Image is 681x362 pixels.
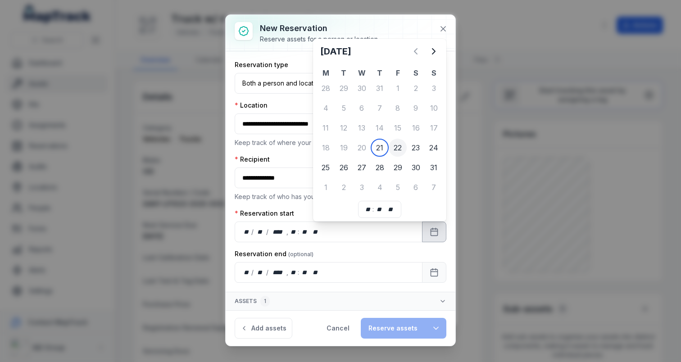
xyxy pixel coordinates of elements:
[311,227,321,236] div: am/pm,
[425,99,443,117] div: 10
[260,22,379,35] h3: New reservation
[353,139,371,157] div: 20
[317,42,443,218] div: Calendar
[389,99,407,117] div: Friday 8 August 2025
[371,178,389,196] div: Thursday 4 September 2025
[300,227,309,236] div: minute,
[407,178,425,196] div: Saturday 6 September 2025
[371,68,389,78] th: T
[335,158,353,176] div: 26
[389,119,407,137] div: 15
[425,158,443,176] div: Sunday 31 August 2025
[422,222,446,242] button: Calendar
[254,227,267,236] div: month,
[317,119,335,137] div: 11
[425,139,443,157] div: 24
[353,119,371,137] div: Wednesday 13 August 2025
[335,68,353,78] th: T
[235,60,288,69] label: Reservation type
[286,268,289,277] div: ,
[235,155,270,164] label: Recipient
[371,119,389,137] div: 14
[422,262,446,283] button: Calendar
[317,139,335,157] div: Monday 18 August 2025
[317,178,335,196] div: 1
[407,42,425,60] button: Previous
[371,158,389,176] div: Thursday 28 August 2025
[298,268,300,277] div: :
[317,158,335,176] div: 25
[371,158,389,176] div: 28
[407,139,425,157] div: 23
[260,296,270,307] div: 1
[353,79,371,97] div: Wednesday 30 July 2025
[425,178,443,196] div: Sunday 7 September 2025
[260,35,379,44] div: Reserve assets for a person or location.
[269,227,286,236] div: year,
[407,139,425,157] div: Saturday 23 August 2025
[407,79,425,97] div: Saturday 2 August 2025
[407,99,425,117] div: Saturday 9 August 2025
[425,139,443,157] div: Sunday 24 August 2025
[389,178,407,196] div: 5
[371,178,389,196] div: 4
[317,119,335,137] div: Monday 11 August 2025
[353,158,371,176] div: Wednesday 27 August 2025
[300,268,309,277] div: minute,
[425,79,443,97] div: 3
[407,119,425,137] div: 16
[371,79,389,97] div: Thursday 31 July 2025
[335,178,353,196] div: Tuesday 2 September 2025
[371,79,389,97] div: 31
[389,139,407,157] div: 22
[335,119,353,137] div: Tuesday 12 August 2025
[335,79,353,97] div: Tuesday 29 July 2025
[407,158,425,176] div: Saturday 30 August 2025
[353,158,371,176] div: 27
[317,99,335,117] div: 4
[235,296,270,307] span: Assets
[389,79,407,97] div: Friday 1 August 2025
[371,99,389,117] div: Thursday 7 August 2025
[298,227,300,236] div: :
[317,68,443,197] table: August 2025
[317,68,335,78] th: M
[425,119,443,137] div: Sunday 17 August 2025
[389,139,407,157] div: Friday 22 August 2025
[311,268,321,277] div: am/pm,
[235,249,313,258] label: Reservation end
[407,178,425,196] div: 6
[266,268,269,277] div: /
[235,192,446,202] p: Keep track of who has your assets.
[425,178,443,196] div: 7
[389,79,407,97] div: 1
[353,79,371,97] div: 30
[242,227,251,236] div: day,
[425,158,443,176] div: 31
[317,79,335,97] div: Monday 28 July 2025
[407,99,425,117] div: 9
[407,158,425,176] div: 30
[353,99,371,117] div: 6
[317,79,335,97] div: 28
[317,139,335,157] div: 18
[289,227,298,236] div: hour,
[386,205,395,214] div: am/pm,
[375,205,384,214] div: minute,
[335,119,353,137] div: 12
[335,79,353,97] div: 29
[353,68,371,78] th: W
[286,227,289,236] div: ,
[407,68,425,78] th: S
[235,101,268,110] label: Location
[371,99,389,117] div: 7
[335,139,353,157] div: 19
[335,178,353,196] div: 2
[389,158,407,176] div: Friday 29 August 2025
[235,167,446,188] input: :r13v:-form-item-label
[371,139,389,157] div: Today, Thursday 21 August 2025, First available date
[317,158,335,176] div: Monday 25 August 2025
[335,99,353,117] div: 5
[353,178,371,196] div: Wednesday 3 September 2025
[335,139,353,157] div: Tuesday 19 August 2025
